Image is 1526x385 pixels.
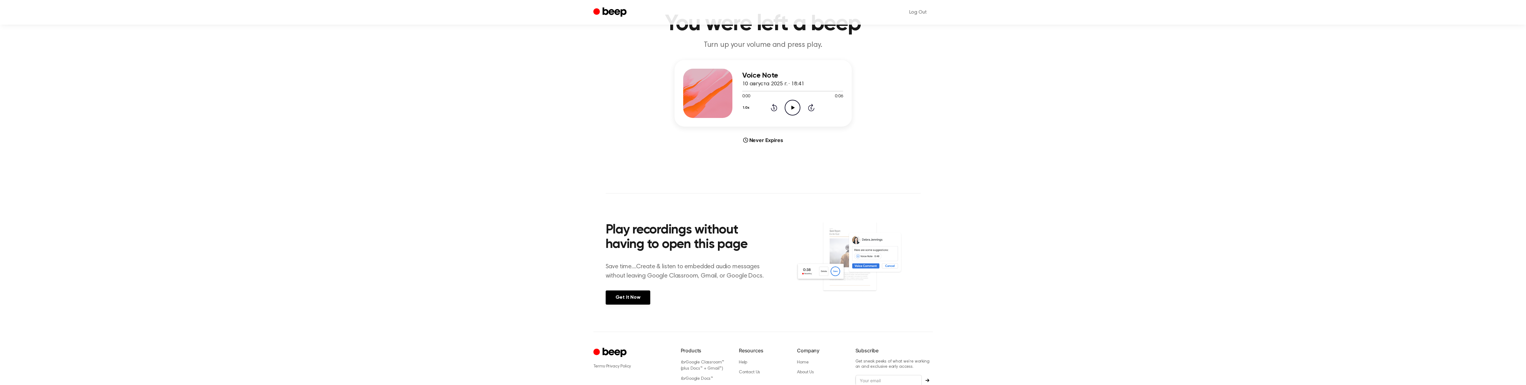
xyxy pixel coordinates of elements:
h6: Resources [739,347,787,354]
i: for [681,377,686,381]
span: 0:00 [742,93,750,100]
h6: Subscribe [855,347,933,354]
div: Never Expires [675,136,852,144]
p: Turn up your volume and press play. [645,40,881,50]
h3: Voice Note [742,71,843,80]
a: Log Out [903,5,933,20]
h2: Play recordings without having to open this page [606,223,771,252]
a: Home [797,360,808,365]
p: Save time....Create & listen to embedded audio messages without leaving Google Classroom, Gmail, ... [606,262,771,281]
h6: Company [797,347,845,354]
img: Voice Comments on Docs and Recording Widget [796,221,920,304]
button: 1.0x [742,103,752,113]
div: · [593,363,671,370]
a: Help [739,360,747,365]
a: Get It Now [606,290,650,305]
p: Get sneak peeks of what we’re working on and exclusive early access. [855,359,933,370]
i: for [681,360,686,365]
h6: Products [681,347,729,354]
a: Beep [593,6,628,18]
button: Subscribe [922,379,933,382]
span: 0:06 [835,93,843,100]
span: 10 августа 2025 г. · 18:41 [742,81,804,87]
a: Terms [593,364,605,369]
a: About Us [797,370,814,375]
a: Privacy Policy [606,364,631,369]
a: Contact Us [739,370,760,375]
a: forGoogle Docs™ [681,377,713,381]
a: forGoogle Classroom™ (plus Docs™ + Gmail™) [681,360,724,371]
a: Cruip [593,347,628,359]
